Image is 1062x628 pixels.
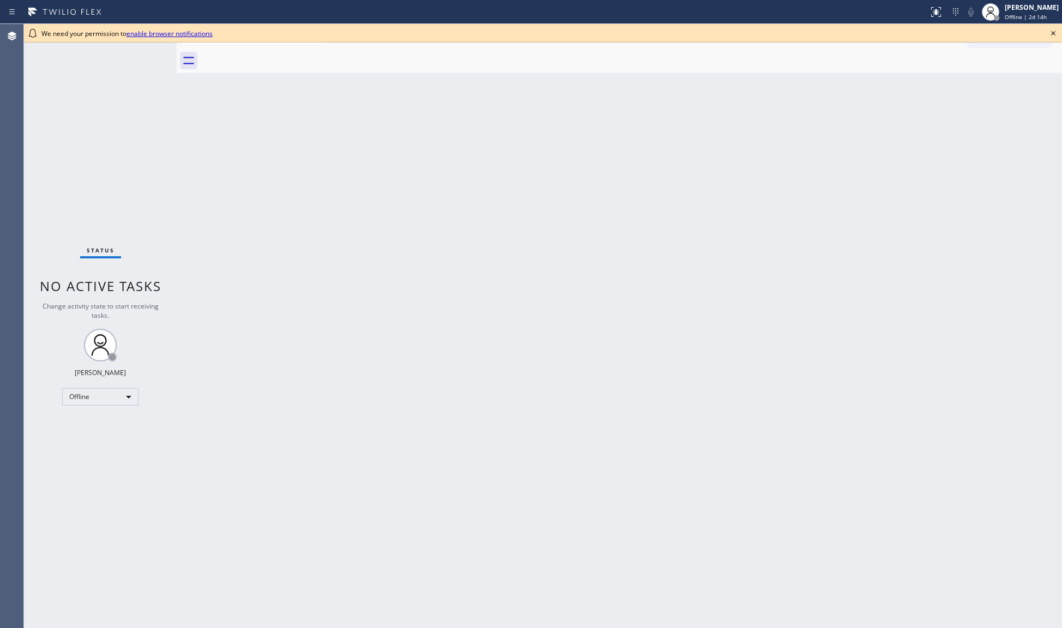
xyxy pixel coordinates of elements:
span: Status [87,246,114,254]
span: Offline | 2d 14h [1005,13,1047,21]
button: Mute [963,4,979,20]
a: enable browser notifications [126,29,213,38]
span: We need your permission to [41,29,213,38]
div: [PERSON_NAME] [75,368,126,377]
div: Offline [62,388,138,406]
div: [PERSON_NAME] [1005,3,1059,12]
span: Change activity state to start receiving tasks. [43,301,159,320]
span: No active tasks [40,277,161,295]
